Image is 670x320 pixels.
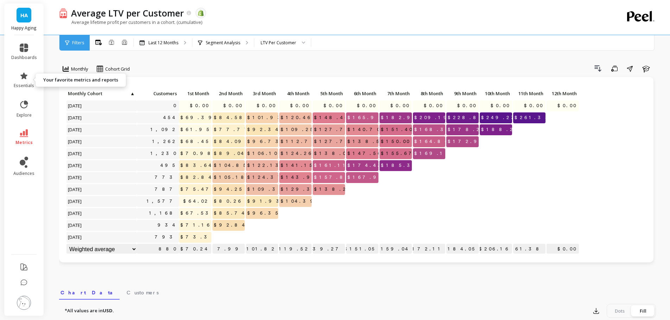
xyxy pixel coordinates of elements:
[279,89,312,99] div: Toggle SortBy
[513,112,555,123] span: $261.38
[556,100,579,111] span: $0.00
[608,305,631,316] div: Dots
[548,91,577,96] span: 12th Month
[279,136,321,147] span: $112.78
[72,40,84,46] span: Filters
[356,100,378,111] span: $0.00
[313,112,351,123] span: $148.46
[212,184,246,195] span: $94.25
[103,307,114,314] strong: USD.
[189,100,211,111] span: $0.00
[245,89,279,99] div: Toggle SortBy
[179,172,215,183] span: $82.84
[279,172,321,183] span: $143.92
[246,196,286,207] span: $91.93
[413,112,453,123] span: $209.19
[136,89,170,99] div: Toggle SortBy
[66,232,84,242] span: [DATE]
[172,100,179,111] a: 0
[11,25,37,31] p: Happy Aging
[480,89,512,98] p: 10th Month
[246,112,287,123] span: $101.93
[212,220,249,230] span: $92.84
[413,89,445,98] p: 8th Month
[179,89,212,99] div: Toggle SortBy
[446,89,479,98] p: 9th Month
[279,148,315,159] span: $124.26
[66,208,84,218] span: [DATE]
[322,100,345,111] span: $0.00
[179,244,211,254] p: $70.24
[279,160,316,171] span: $141.15
[279,244,312,254] p: $119.52
[546,89,580,99] div: Toggle SortBy
[212,196,245,207] span: $80.26
[246,184,286,195] span: $109.36
[153,184,179,195] a: 787
[179,89,211,98] p: 1st Month
[180,91,209,96] span: 1st Month
[212,160,250,171] span: $104.85
[65,307,114,314] p: *All values are in
[479,89,513,99] div: Toggle SortBy
[66,160,84,171] span: [DATE]
[246,124,282,135] span: $92.34
[279,124,317,135] span: $109.25
[313,148,356,159] span: $138.07
[212,112,249,123] span: $84.58
[279,89,312,98] p: 4th Month
[480,124,524,135] span: $188.23
[346,160,387,171] span: $174.43
[179,160,215,171] span: $83.64
[17,296,31,310] img: profile picture
[66,184,84,195] span: [DATE]
[513,89,545,98] p: 11th Month
[137,89,179,98] p: Customers
[179,136,212,147] span: $68.45
[246,208,282,218] span: $96.35
[312,89,346,99] div: Toggle SortBy
[314,91,343,96] span: 5th Month
[179,124,213,135] span: $61.95
[422,100,445,111] span: $0.00
[481,91,510,96] span: 10th Month
[138,91,177,96] span: Customers
[148,208,179,218] a: 1,168
[68,91,129,96] span: Monthly Cohort
[313,124,357,135] span: $127.79
[246,244,278,254] p: $101.82
[66,124,84,135] span: [DATE]
[20,11,28,19] span: HA
[214,91,243,96] span: 2nd Month
[59,283,656,300] nav: Tabs
[212,89,245,99] div: Toggle SortBy
[379,89,412,98] p: 7th Month
[222,100,245,111] span: $0.00
[212,89,245,98] p: 2nd Month
[71,66,88,72] span: Monthly
[279,184,324,195] span: $129.38
[413,124,454,135] span: $168.35
[448,91,477,96] span: 9th Month
[389,100,412,111] span: $0.00
[346,148,384,159] span: $147.56
[179,148,217,159] span: $70.98
[66,172,84,183] span: [DATE]
[145,196,179,207] a: 1,577
[105,66,130,72] span: Cohort Grid
[66,196,84,207] span: [DATE]
[255,100,278,111] span: $0.00
[346,89,379,99] div: Toggle SortBy
[346,112,388,123] span: $165.98
[59,19,202,25] p: Average lifetime profit per customers in a cohort. (cumulative)
[151,136,179,147] a: 1,262
[346,89,378,98] p: 6th Month
[149,124,179,135] a: 1,092
[456,100,479,111] span: $0.00
[289,100,312,111] span: $0.00
[159,160,179,171] a: 495
[66,100,84,111] span: [DATE]
[414,91,443,96] span: 8th Month
[212,136,248,147] span: $84.09
[313,172,357,183] span: $157.87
